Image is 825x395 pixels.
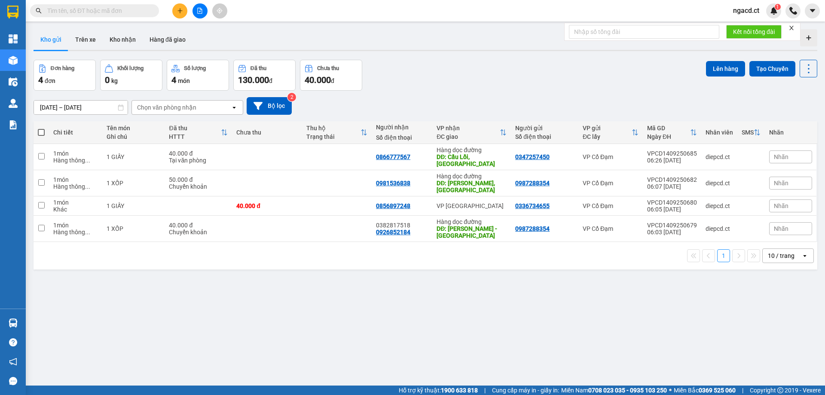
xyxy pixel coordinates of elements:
[165,121,232,144] th: Toggle SortBy
[197,8,203,14] span: file-add
[376,124,428,131] div: Người nhận
[137,103,196,112] div: Chọn văn phòng nhận
[331,77,334,84] span: đ
[399,386,478,395] span: Hỗ trợ kỹ thuật:
[706,153,733,160] div: diepcd.ct
[34,60,96,91] button: Đơn hàng4đơn
[107,125,160,132] div: Tên món
[9,358,17,366] span: notification
[287,93,296,101] sup: 2
[777,387,783,393] span: copyright
[805,3,820,18] button: caret-down
[107,153,160,160] div: 1 GIẤY
[647,199,697,206] div: VPCD1409250680
[583,202,639,209] div: VP Cổ Đạm
[169,229,228,236] div: Chuyển khoản
[192,3,208,18] button: file-add
[492,386,559,395] span: Cung cấp máy in - giấy in:
[107,133,160,140] div: Ghi chú
[105,75,110,85] span: 0
[306,133,361,140] div: Trạng thái
[561,386,667,395] span: Miền Nam
[706,180,733,187] div: diepcd.ct
[643,121,701,144] th: Toggle SortBy
[36,8,42,14] span: search
[107,180,160,187] div: 1 XỐP
[437,173,507,180] div: Hàng dọc đường
[569,25,719,39] input: Nhập số tổng đài
[647,150,697,157] div: VPCD1409250685
[515,225,550,232] div: 0987288354
[169,183,228,190] div: Chuyển khoản
[717,249,730,262] button: 1
[9,34,18,43] img: dashboard-icon
[171,75,176,85] span: 4
[706,61,745,77] button: Lên hàng
[376,134,428,141] div: Số điện thoại
[789,7,797,15] img: phone-icon
[441,387,478,394] strong: 1900 633 818
[647,206,697,213] div: 06:05 [DATE]
[169,176,228,183] div: 50.000 đ
[647,133,690,140] div: Ngày ĐH
[169,157,228,164] div: Tại văn phòng
[809,7,816,15] span: caret-down
[9,120,18,129] img: solution-icon
[749,61,795,77] button: Tạo Chuyến
[376,202,410,209] div: 0856897248
[699,387,736,394] strong: 0369 525 060
[7,6,18,18] img: logo-vxr
[726,25,782,39] button: Kết nối tổng đài
[302,121,372,144] th: Toggle SortBy
[583,133,632,140] div: ĐC lấy
[583,180,639,187] div: VP Cổ Đạm
[515,133,574,140] div: Số điện thoại
[233,60,296,91] button: Đã thu130.000đ
[53,229,98,236] div: Hàng thông thường
[53,183,98,190] div: Hàng thông thường
[437,225,507,239] div: DĐ: Nghi Lộc - Nghệ An
[774,225,788,232] span: Nhãn
[788,25,794,31] span: close
[647,183,697,190] div: 06:07 [DATE]
[9,318,18,328] img: warehouse-icon
[774,153,788,160] span: Nhãn
[51,65,74,71] div: Đơn hàng
[515,153,550,160] div: 0347257450
[674,386,736,395] span: Miền Bắc
[437,147,507,153] div: Hàng dọc đường
[726,5,766,16] span: ngacd.ct
[111,77,118,84] span: kg
[515,180,550,187] div: 0987288354
[85,157,90,164] span: ...
[706,225,733,232] div: diepcd.ct
[178,77,190,84] span: món
[100,60,162,91] button: Khối lượng0kg
[117,65,144,71] div: Khối lượng
[236,129,297,136] div: Chưa thu
[251,65,266,71] div: Đã thu
[437,218,507,225] div: Hàng dọc đường
[53,206,98,213] div: Khác
[212,3,227,18] button: aim
[53,157,98,164] div: Hàng thông thường
[733,27,775,37] span: Kết nối tổng đài
[647,176,697,183] div: VPCD1409250682
[647,229,697,236] div: 06:03 [DATE]
[647,222,697,229] div: VPCD1409250679
[217,8,223,14] span: aim
[706,202,733,209] div: diepcd.ct
[583,225,639,232] div: VP Cổ Đạm
[231,104,238,111] svg: open
[306,125,361,132] div: Thu hộ
[143,29,192,50] button: Hàng đã giao
[167,60,229,91] button: Số lượng4món
[800,29,817,46] div: Tạo kho hàng mới
[53,129,98,136] div: Chi tiết
[376,222,428,229] div: 0382817518
[9,77,18,86] img: warehouse-icon
[53,222,98,229] div: 1 món
[9,377,17,385] span: message
[578,121,643,144] th: Toggle SortBy
[768,251,794,260] div: 10 / trang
